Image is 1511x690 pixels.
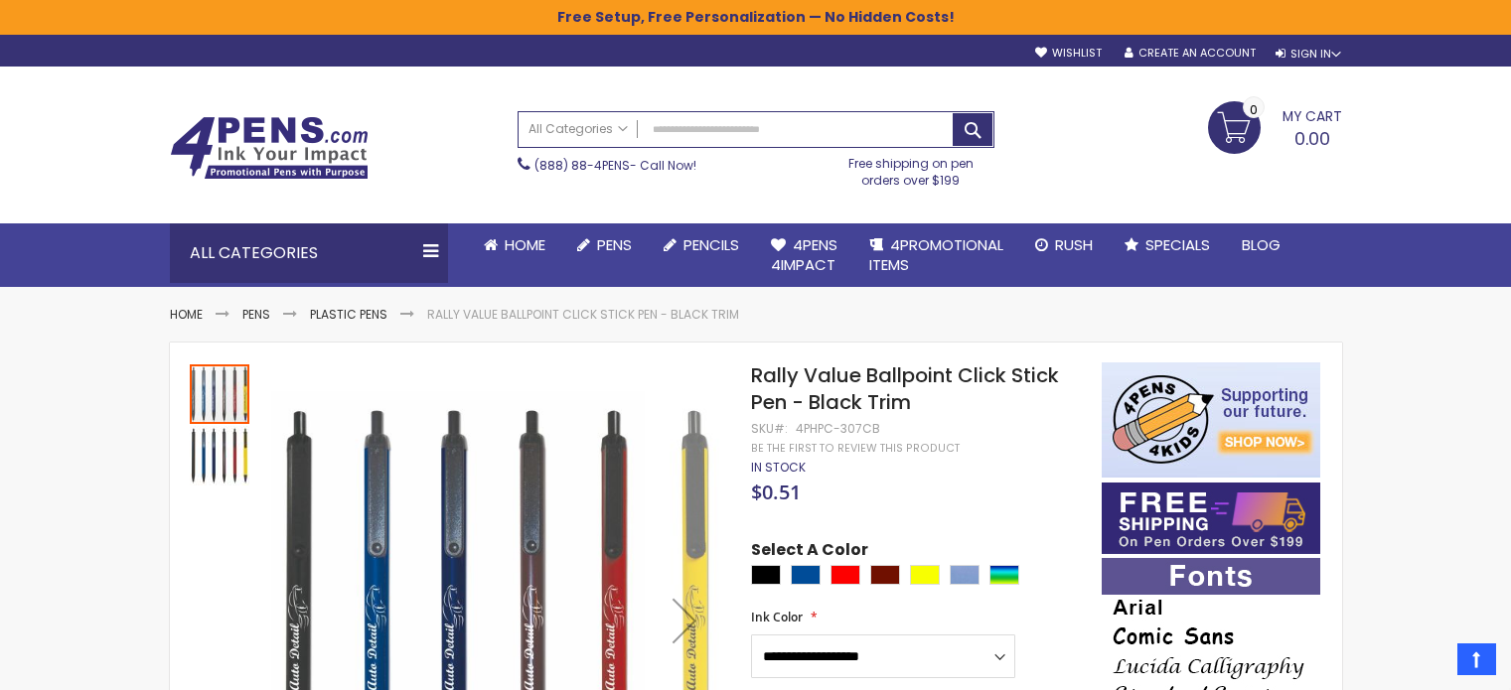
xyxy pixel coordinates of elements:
[950,565,980,585] div: Pacific Blue
[534,157,696,174] span: - Call Now!
[1145,234,1210,255] span: Specials
[1019,223,1109,267] a: Rush
[751,565,781,585] div: Black
[170,223,448,283] div: All Categories
[869,234,1003,275] span: 4PROMOTIONAL ITEMS
[870,565,900,585] div: Maroon
[534,157,630,174] a: (888) 88-4PENS
[519,112,638,145] a: All Categories
[1125,46,1256,61] a: Create an Account
[190,362,251,424] div: Rally Value Ballpoint Click Stick Pen - Black Trim
[751,420,788,437] strong: SKU
[468,223,561,267] a: Home
[989,565,1019,585] div: Assorted
[597,234,632,255] span: Pens
[170,306,203,323] a: Home
[190,426,249,485] img: Rally Value Ballpoint Click Stick Pen - Black Trim
[1242,234,1281,255] span: Blog
[1226,223,1296,267] a: Blog
[751,441,960,456] a: Be the first to review this product
[1250,100,1258,119] span: 0
[751,460,806,476] div: Availability
[771,234,837,275] span: 4Pens 4impact
[170,116,369,180] img: 4Pens Custom Pens and Promotional Products
[529,121,628,137] span: All Categories
[648,223,755,267] a: Pencils
[831,565,860,585] div: Red
[1102,362,1320,478] img: 4pens 4 kids
[853,223,1019,288] a: 4PROMOTIONALITEMS
[751,609,803,625] span: Ink Color
[1457,643,1496,675] a: Top
[1109,223,1226,267] a: Specials
[910,565,940,585] div: Yellow
[751,459,806,476] span: In stock
[1102,483,1320,554] img: Free shipping on orders over $199
[427,307,739,323] li: Rally Value Ballpoint Click Stick Pen - Black Trim
[242,306,270,323] a: Pens
[751,539,868,566] span: Select A Color
[1294,126,1330,151] span: 0.00
[828,148,994,188] div: Free shipping on pen orders over $199
[190,424,249,485] div: Rally Value Ballpoint Click Stick Pen - Black Trim
[755,223,853,288] a: 4Pens4impact
[505,234,545,255] span: Home
[1035,46,1102,61] a: Wishlist
[683,234,739,255] span: Pencils
[751,361,1059,416] span: Rally Value Ballpoint Click Stick Pen - Black Trim
[1055,234,1093,255] span: Rush
[310,306,387,323] a: Plastic Pens
[791,565,821,585] div: Dark Blue
[1276,47,1341,62] div: Sign In
[1208,101,1342,151] a: 0.00 0
[561,223,648,267] a: Pens
[796,421,880,437] div: 4PHPC-307CB
[751,479,801,505] span: $0.51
